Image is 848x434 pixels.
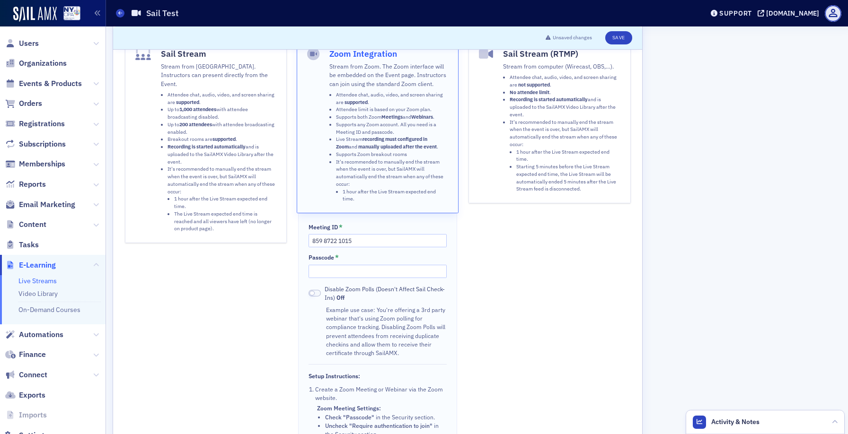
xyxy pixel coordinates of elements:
[468,37,630,203] button: Sail Stream (RTMP)Stream from computer (Wirecast, OBS,…).Attendee chat, audio, video, and screen ...
[344,99,368,105] strong: supported
[5,219,46,230] a: Content
[325,422,434,429] span: Uncheck "Require authentication to join"
[518,81,550,88] strong: not supported
[18,305,80,314] a: On-Demand Courses
[174,210,276,233] li: The Live Stream expected end time is reached and all viewers have left (no longer on product page).
[19,240,39,250] span: Tasks
[309,373,360,380] div: Setup Instructions:
[63,6,80,21] img: SailAMX
[161,48,276,60] h4: Sail Stream
[510,89,549,95] strong: No attendee limit
[168,143,246,150] strong: Recording is started automatically
[5,119,65,129] a: Registrations
[5,98,42,109] a: Orders
[5,139,66,149] a: Subscriptions
[317,404,447,412] div: Zoom Meeting Settings:
[605,31,632,44] button: Save
[19,98,42,109] span: Orders
[19,260,56,270] span: E-Learning
[825,5,841,22] span: Profile
[19,330,63,340] span: Automations
[358,143,437,150] strong: manually uploaded after the event
[325,413,446,421] li: in the Security section.
[325,285,447,302] span: Disable Zoom Polls (Doesn't Affect Sail Check-Ins)
[309,254,334,261] div: Passcode
[5,38,39,49] a: Users
[5,410,47,420] a: Imports
[168,136,276,143] li: Breakout rooms are .
[510,89,620,96] li: .
[329,48,448,60] h4: Zoom Integration
[309,290,321,297] span: Off
[343,188,448,203] li: 1 hour after the Live Stream expected end time.
[5,349,46,360] a: Finance
[516,163,620,193] li: Starting 5 minutes before the Live Stream expected end time, the Live Stream will be automaticall...
[5,390,45,400] a: Exports
[758,10,822,17] button: [DOMAIN_NAME]
[18,277,57,285] a: Live Streams
[335,254,339,260] abbr: This field is required
[19,410,47,420] span: Imports
[711,417,760,427] span: Activity & Notes
[336,113,448,121] li: Supports both Zoom and .
[336,294,344,301] span: Off
[503,62,620,70] p: Stream from computer (Wirecast, OBS,…).
[174,195,276,210] li: 1 hour after the Live Stream expected end time.
[125,37,287,243] button: Sail StreamStream from [GEOGRAPHIC_DATA]. Instructors can present directly from the Event.Attende...
[336,136,427,150] strong: recording must configured in Zoom
[19,349,46,360] span: Finance
[19,58,67,69] span: Organizations
[19,370,47,380] span: Connect
[553,34,592,42] span: Unsaved changes
[339,224,343,230] abbr: This field is required
[510,96,588,103] strong: Recording is started automatically
[336,91,448,106] li: Attendee chat, audio, video, and screen sharing are .
[161,62,276,88] p: Stream from [GEOGRAPHIC_DATA]. Instructors can present directly from the Event.
[179,121,212,128] strong: 200 attendees
[5,260,56,270] a: E-Learning
[336,158,448,203] li: It's recommended to manually end the stream when the event is over, but SailAMX will automaticall...
[5,78,82,89] a: Events & Products
[5,58,67,69] a: Organizations
[516,148,620,164] li: 1 hour after the Live Stream expected end time.
[326,305,446,357] div: Example use case: You're offering a 3rd party webinar that's using Zoom polling for compliance tr...
[336,151,448,158] li: Supports Zoom breakout rooms
[19,390,45,400] span: Exports
[5,200,75,210] a: Email Marketing
[309,224,338,231] div: Meeting ID
[19,139,66,149] span: Subscriptions
[179,106,216,113] strong: 1,000 attendees
[411,113,433,120] strong: Webinars
[168,165,276,233] li: It's recommended to manually end the stream when the event is over, but SailAMX will automaticall...
[5,179,46,190] a: Reports
[336,121,448,136] li: Supports any Zoom account. All you need is a Meeting ID and passcode.
[212,136,236,142] strong: supported
[19,78,82,89] span: Events & Products
[146,8,178,19] h1: Sail Test
[168,143,276,165] li: and is uploaded to the SailAMX Video Library after the event.
[719,9,752,17] div: Support
[297,37,459,213] button: Zoom IntegrationStream from Zoom. The Zoom interface will be embedded on the Event page. Instruct...
[168,121,276,136] li: Up to with attendee broadcasting enabled.
[5,240,39,250] a: Tasks
[176,99,199,105] strong: supported
[18,289,58,298] a: Video Library
[336,106,448,113] li: Attendee limit is based on your Zoom plan.
[57,6,80,22] a: View Homepage
[510,74,620,89] li: Attendee chat, audio, video, and screen sharing are .
[19,200,75,210] span: Email Marketing
[503,48,620,60] h4: Sail Stream (RTMP)
[5,330,63,340] a: Automations
[19,38,39,49] span: Users
[381,113,403,120] strong: Meetings
[19,159,65,169] span: Memberships
[19,119,65,129] span: Registrations
[766,9,819,17] div: [DOMAIN_NAME]
[168,91,276,106] li: Attendee chat, audio, video, and screen sharing are .
[19,219,46,230] span: Content
[510,96,620,118] li: and is uploaded to the SailAMX Video Library after the event.
[13,7,57,22] img: SailAMX
[336,136,448,151] li: Live Stream and .
[19,179,46,190] span: Reports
